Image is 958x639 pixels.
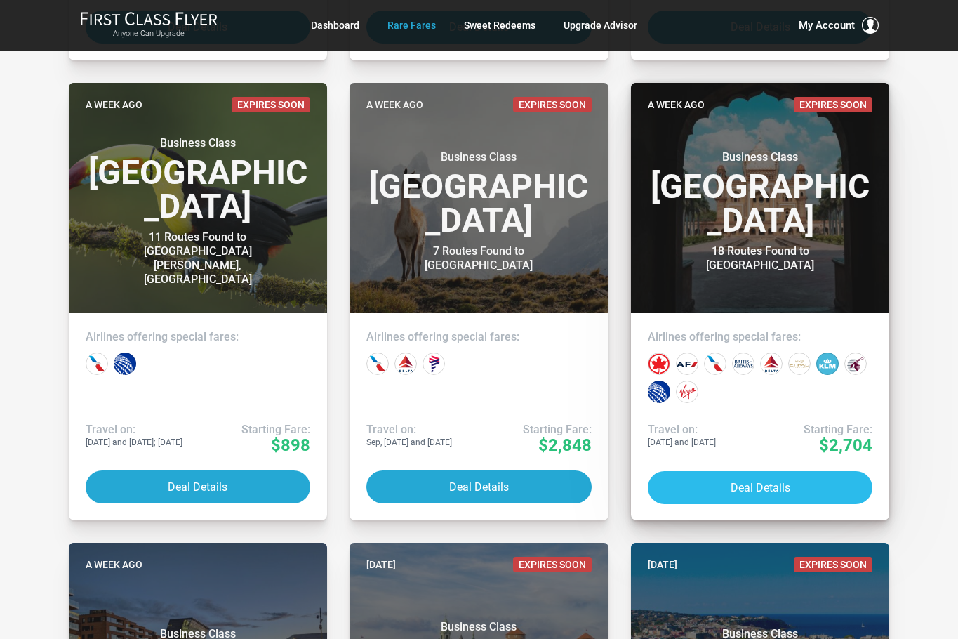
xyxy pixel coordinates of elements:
[80,11,218,26] img: First Class Flyer
[672,244,848,272] div: 18 Routes Found to [GEOGRAPHIC_DATA]
[799,17,855,34] span: My Account
[350,83,608,520] a: A week agoExpires SoonBusiness Class[GEOGRAPHIC_DATA]7 Routes Found to [GEOGRAPHIC_DATA]Airlines ...
[86,470,311,503] button: Deal Details
[311,13,359,38] a: Dashboard
[648,97,705,112] time: A week ago
[387,13,436,38] a: Rare Fares
[464,13,535,38] a: Sweet Redeems
[672,150,848,164] small: Business Class
[391,150,566,164] small: Business Class
[366,470,592,503] button: Deal Details
[391,244,566,272] div: 7 Routes Found to [GEOGRAPHIC_DATA]
[648,150,873,237] h3: [GEOGRAPHIC_DATA]
[86,353,108,375] div: American Airlines
[799,17,879,34] button: My Account
[794,97,872,112] span: Expires Soon
[366,150,592,237] h3: [GEOGRAPHIC_DATA]
[732,353,754,375] div: British Airways
[86,557,142,572] time: A week ago
[676,353,698,375] div: Air France
[704,353,726,375] div: American Airlines
[394,353,417,375] div: Delta Airlines
[648,381,670,403] div: United
[110,136,286,150] small: Business Class
[648,330,873,344] h4: Airlines offering special fares:
[648,353,670,375] div: Air Canada
[648,557,677,572] time: [DATE]
[788,353,811,375] div: Etihad
[513,557,592,572] span: Expires Soon
[648,471,873,504] button: Deal Details
[110,230,286,286] div: 11 Routes Found to [GEOGRAPHIC_DATA][PERSON_NAME], [GEOGRAPHIC_DATA]
[513,97,592,112] span: Expires Soon
[86,330,311,344] h4: Airlines offering special fares:
[86,136,311,223] h3: [GEOGRAPHIC_DATA]
[423,353,445,375] div: LATAM
[86,97,142,112] time: A week ago
[69,83,328,520] a: A week agoExpires SoonBusiness Class[GEOGRAPHIC_DATA]11 Routes Found to [GEOGRAPHIC_DATA][PERSON_...
[564,13,637,38] a: Upgrade Advisor
[794,557,872,572] span: Expires Soon
[391,620,566,634] small: Business Class
[366,557,396,572] time: [DATE]
[844,353,867,375] div: Qatar
[232,97,310,112] span: Expires Soon
[366,97,423,112] time: A week ago
[760,353,783,375] div: Delta Airlines
[816,353,839,375] div: KLM
[80,29,218,39] small: Anyone Can Upgrade
[676,381,698,403] div: Virgin Atlantic
[366,353,389,375] div: American Airlines
[114,353,136,375] div: United
[631,83,890,520] a: A week agoExpires SoonBusiness Class[GEOGRAPHIC_DATA]18 Routes Found to [GEOGRAPHIC_DATA]Airlines...
[80,11,218,39] a: First Class FlyerAnyone Can Upgrade
[366,330,592,344] h4: Airlines offering special fares:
